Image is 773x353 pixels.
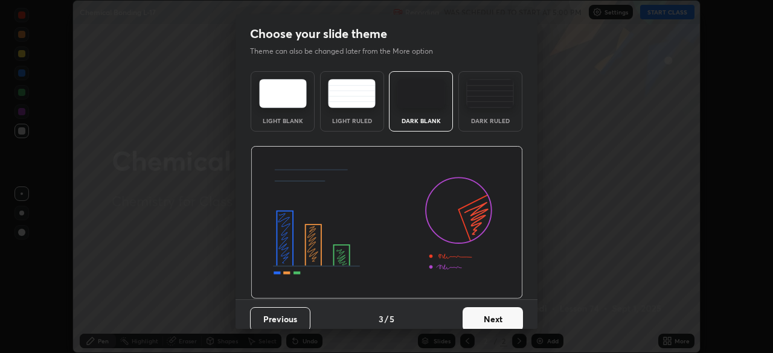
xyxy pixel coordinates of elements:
div: Dark Blank [397,118,445,124]
div: Light Ruled [328,118,376,124]
h4: / [385,313,388,325]
p: Theme can also be changed later from the More option [250,46,446,57]
div: Dark Ruled [466,118,515,124]
img: darkTheme.f0cc69e5.svg [397,79,445,108]
h2: Choose your slide theme [250,26,387,42]
img: darkRuledTheme.de295e13.svg [466,79,514,108]
img: lightTheme.e5ed3b09.svg [259,79,307,108]
button: Previous [250,307,310,331]
h4: 3 [379,313,383,325]
button: Next [463,307,523,331]
h4: 5 [390,313,394,325]
img: darkThemeBanner.d06ce4a2.svg [251,146,523,299]
div: Light Blank [258,118,307,124]
img: lightRuledTheme.5fabf969.svg [328,79,376,108]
